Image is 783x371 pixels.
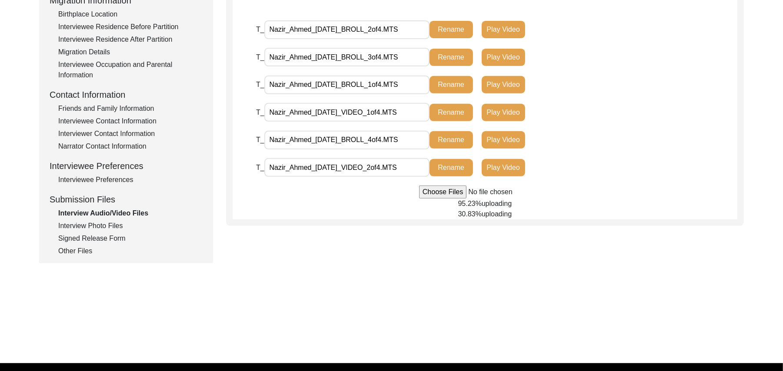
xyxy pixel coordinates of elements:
[482,131,525,149] button: Play Video
[58,22,203,32] div: Interviewee Residence Before Partition
[256,53,264,61] span: T_
[430,49,473,66] button: Rename
[458,210,482,218] span: 30.83%
[50,193,203,206] div: Submission Files
[58,47,203,57] div: Migration Details
[58,208,203,219] div: Interview Audio/Video Files
[256,109,264,116] span: T_
[482,159,525,176] button: Play Video
[482,104,525,121] button: Play Video
[58,221,203,231] div: Interview Photo Files
[482,49,525,66] button: Play Video
[58,103,203,114] div: Friends and Family Information
[58,9,203,20] div: Birthplace Location
[256,136,264,143] span: T_
[458,200,482,207] span: 95.23%
[430,104,473,121] button: Rename
[256,26,264,33] span: T_
[256,164,264,171] span: T_
[58,246,203,256] div: Other Files
[50,159,203,172] div: Interviewee Preferences
[58,129,203,139] div: Interviewer Contact Information
[482,21,525,38] button: Play Video
[58,116,203,126] div: Interviewee Contact Information
[50,88,203,101] div: Contact Information
[482,76,525,93] button: Play Video
[58,175,203,185] div: Interviewee Preferences
[430,21,473,38] button: Rename
[430,159,473,176] button: Rename
[58,60,203,80] div: Interviewee Occupation and Parental Information
[58,34,203,45] div: Interviewee Residence After Partition
[430,131,473,149] button: Rename
[482,210,512,218] span: uploading
[430,76,473,93] button: Rename
[58,141,203,152] div: Narrator Contact Information
[58,233,203,244] div: Signed Release Form
[256,81,264,88] span: T_
[482,200,512,207] span: uploading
